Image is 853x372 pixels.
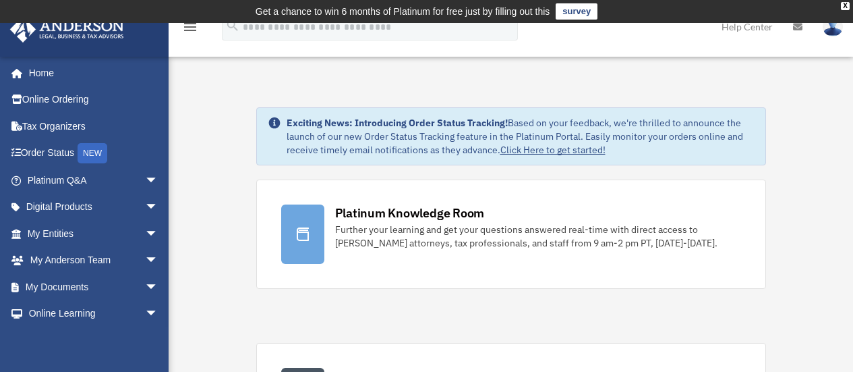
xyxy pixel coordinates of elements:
span: arrow_drop_down [145,194,172,221]
a: My Entitiesarrow_drop_down [9,220,179,247]
div: Platinum Knowledge Room [335,205,485,221]
a: Digital Productsarrow_drop_down [9,194,179,221]
span: arrow_drop_down [145,167,172,194]
div: close [841,2,850,10]
a: Online Ordering [9,86,179,113]
div: Further your learning and get your questions answered real-time with direct access to [PERSON_NAM... [335,223,741,250]
a: menu [182,24,198,35]
span: arrow_drop_down [145,220,172,248]
a: Platinum Knowledge Room Further your learning and get your questions answered real-time with dire... [256,180,766,289]
a: Platinum Q&Aarrow_drop_down [9,167,179,194]
a: Tax Organizers [9,113,179,140]
strong: Exciting News: Introducing Order Status Tracking! [287,117,508,129]
img: Anderson Advisors Platinum Portal [6,16,128,43]
a: survey [556,3,597,20]
i: menu [182,19,198,35]
img: User Pic [823,17,843,36]
i: search [225,18,240,33]
a: Order StatusNEW [9,140,179,167]
span: arrow_drop_down [145,273,172,301]
a: My Documentsarrow_drop_down [9,273,179,300]
span: arrow_drop_down [145,300,172,328]
a: Click Here to get started! [500,144,606,156]
span: arrow_drop_down [145,247,172,275]
a: Online Learningarrow_drop_down [9,300,179,327]
a: Home [9,59,172,86]
a: My Anderson Teamarrow_drop_down [9,247,179,274]
div: NEW [78,143,107,163]
div: Get a chance to win 6 months of Platinum for free just by filling out this [256,3,550,20]
div: Based on your feedback, we're thrilled to announce the launch of our new Order Status Tracking fe... [287,116,755,157]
